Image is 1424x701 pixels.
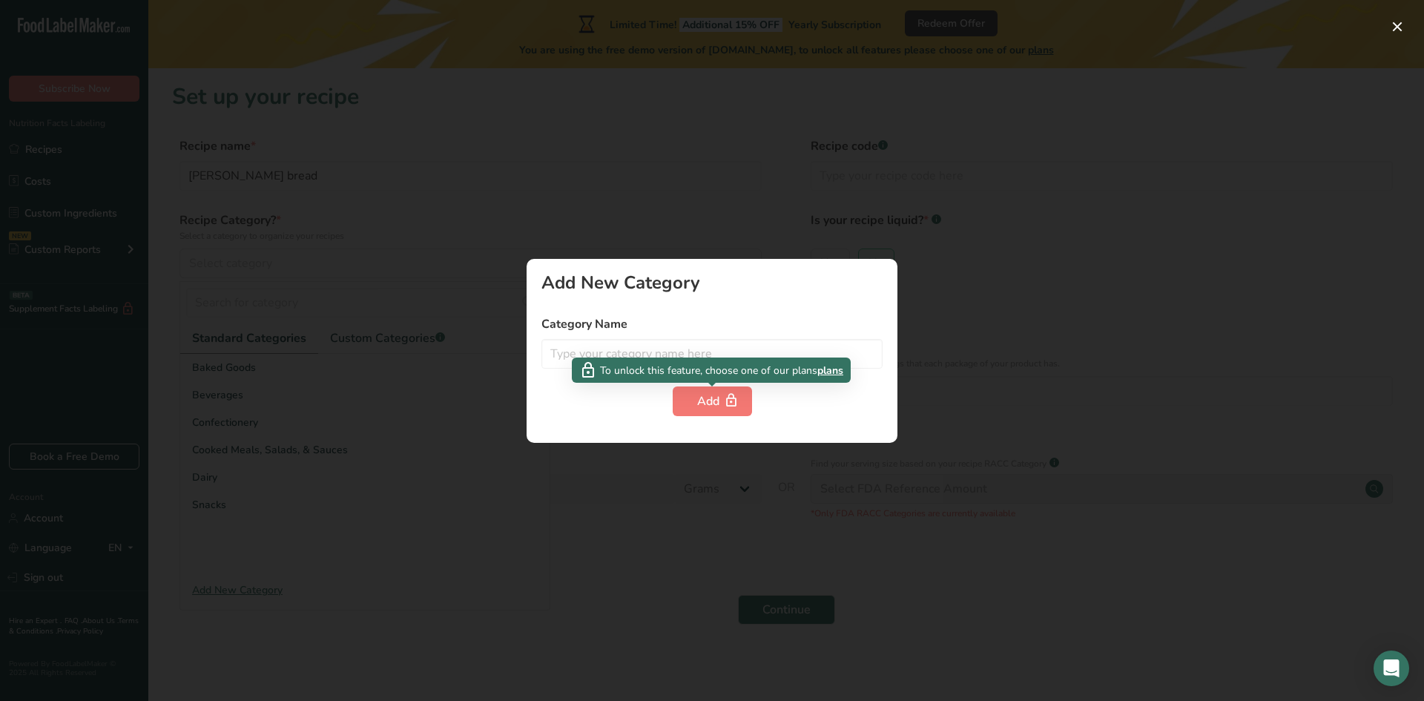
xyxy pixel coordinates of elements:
button: Add [673,386,752,416]
span: plans [817,363,843,378]
div: Add New Category [541,274,883,292]
label: Category Name [541,315,883,333]
div: Open Intercom Messenger [1374,651,1409,686]
div: Add [697,392,728,410]
span: To unlock this feature, choose one of our plans [600,363,817,378]
input: Type your category name here [541,339,883,369]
